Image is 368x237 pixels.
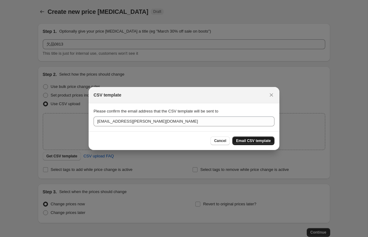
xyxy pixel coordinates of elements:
span: Please confirm the email address that the CSV template will be sent to [94,109,218,113]
span: Cancel [214,138,226,143]
button: Close [267,91,276,99]
h2: CSV template [94,92,121,98]
span: Email CSV template [236,138,271,143]
button: Email CSV template [232,136,274,145]
button: Cancel [210,136,230,145]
